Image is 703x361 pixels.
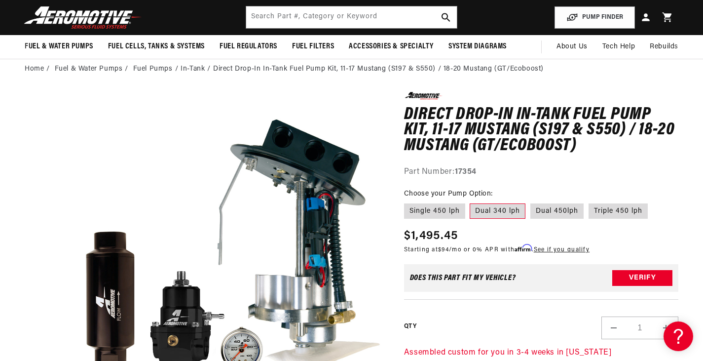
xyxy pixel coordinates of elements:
[602,41,635,52] span: Tech Help
[595,35,642,59] summary: Tech Help
[55,64,123,75] a: Fuel & Water Pumps
[220,41,277,52] span: Fuel Regulators
[612,270,672,286] button: Verify
[341,35,441,58] summary: Accessories & Specialty
[455,168,477,176] strong: 17354
[404,189,494,199] legend: Choose your Pump Option:
[101,35,212,58] summary: Fuel Cells, Tanks & Systems
[642,35,686,59] summary: Rebuilds
[555,6,635,29] button: PUMP FINDER
[549,35,595,59] a: About Us
[212,35,285,58] summary: Fuel Regulators
[292,41,334,52] span: Fuel Filters
[515,244,532,252] span: Affirm
[410,274,516,282] div: Does This part fit My vehicle?
[404,107,678,154] h1: Direct Drop-In In-Tank Fuel Pump Kit, 11-17 Mustang (S197 & S550) / 18-20 Mustang (GT/Ecoboost)
[438,247,449,253] span: $94
[470,203,525,219] label: Dual 340 lph
[246,6,456,28] input: Search by Part Number, Category or Keyword
[285,35,341,58] summary: Fuel Filters
[534,247,590,253] a: See if you qualify - Learn more about Affirm Financing (opens in modal)
[404,227,458,245] span: $1,495.45
[556,43,588,50] span: About Us
[349,41,434,52] span: Accessories & Specialty
[448,41,507,52] span: System Diagrams
[25,41,93,52] span: Fuel & Water Pumps
[435,6,457,28] button: search button
[530,203,584,219] label: Dual 450lph
[441,35,514,58] summary: System Diagrams
[404,203,465,219] label: Single 450 lph
[404,322,416,331] label: QTY
[108,41,205,52] span: Fuel Cells, Tanks & Systems
[650,41,678,52] span: Rebuilds
[404,245,590,254] p: Starting at /mo or 0% APR with .
[404,166,678,179] div: Part Number:
[404,347,678,360] p: Assembled custom for you in 3-4 weeks in [US_STATE]
[25,64,678,75] nav: breadcrumbs
[21,6,145,29] img: Aeromotive
[17,35,101,58] summary: Fuel & Water Pumps
[133,64,173,75] a: Fuel Pumps
[589,203,648,219] label: Triple 450 lph
[181,64,213,75] li: In-Tank
[213,64,544,75] li: Direct Drop-In In-Tank Fuel Pump Kit, 11-17 Mustang (S197 & S550) / 18-20 Mustang (GT/Ecoboost)
[25,64,44,75] a: Home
